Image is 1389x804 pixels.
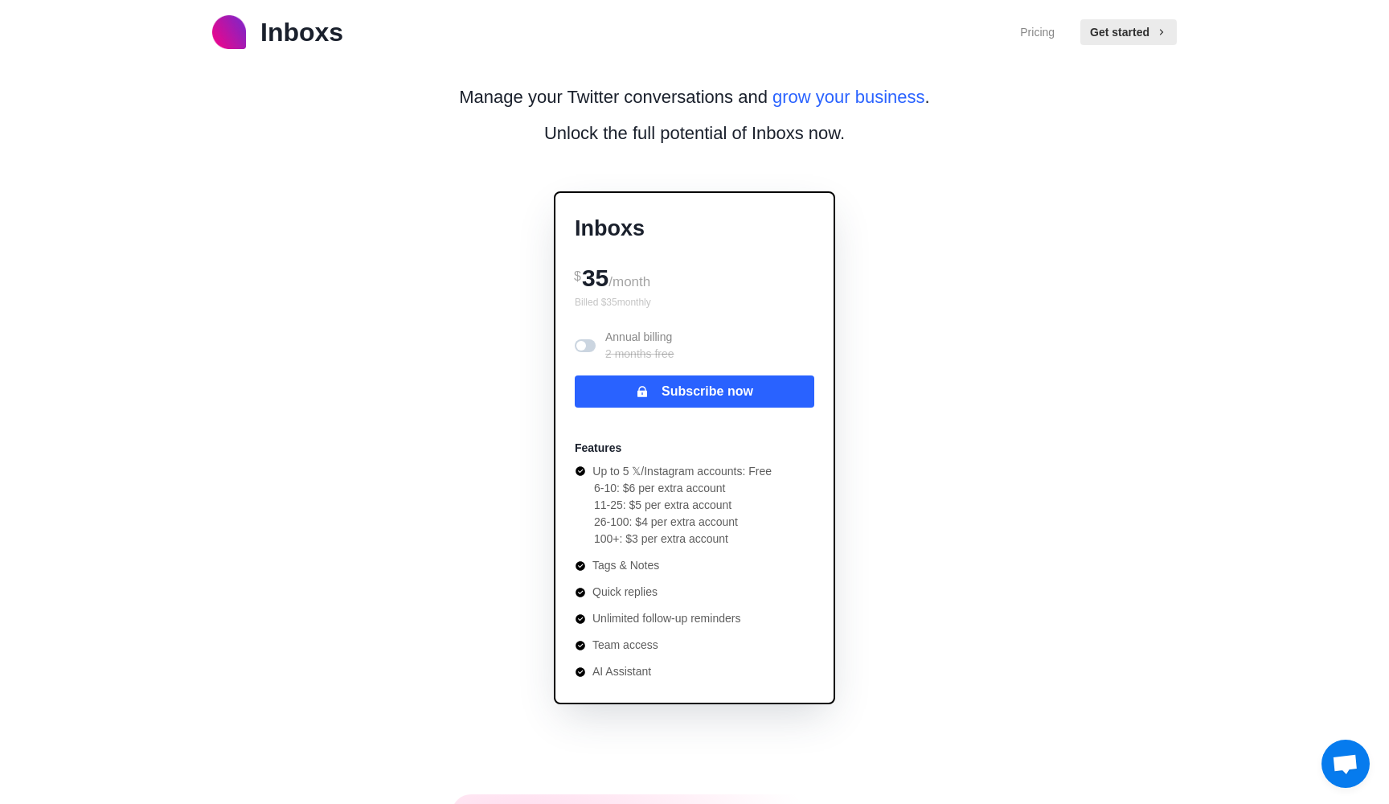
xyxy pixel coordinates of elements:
button: Get started [1080,19,1177,45]
p: Inboxs [260,13,343,51]
li: 100+: $3 per extra account [594,531,772,548]
p: Annual billing [605,329,674,363]
p: Up to 5 𝕏/Instagram accounts: Free [592,463,772,480]
p: Manage your Twitter conversations and . [459,84,929,110]
p: Unlock the full potential of Inboxs now. [544,120,845,146]
a: Pricing [1020,24,1055,41]
img: logo [212,15,246,49]
div: Open chat [1321,740,1370,788]
p: Billed $ 35 monthly [575,295,814,310]
li: 26-100: $4 per extra account [594,514,772,531]
p: 2 months free [605,346,674,363]
span: $ [574,269,581,283]
li: 6-10: $6 per extra account [594,480,772,497]
span: /month [608,274,650,289]
li: Team access [575,637,772,654]
li: 11-25: $5 per extra account [594,497,772,514]
p: Features [575,440,621,457]
li: AI Assistant [575,663,772,680]
p: Inboxs [575,212,814,245]
span: grow your business [772,87,925,107]
li: Unlimited follow-up reminders [575,610,772,627]
li: Quick replies [575,584,772,601]
button: Subscribe now [575,375,814,408]
a: logoInboxs [212,13,343,51]
div: 35 [575,258,814,295]
li: Tags & Notes [575,557,772,574]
